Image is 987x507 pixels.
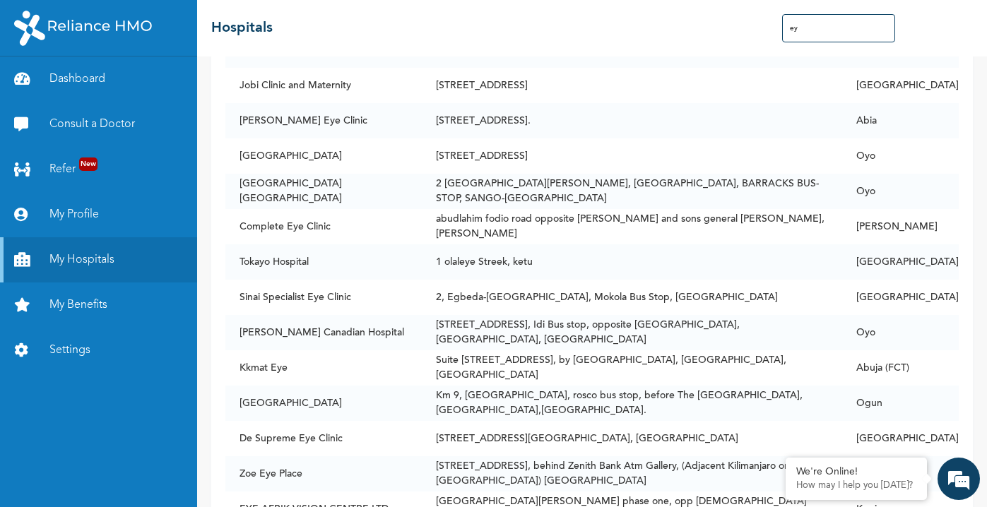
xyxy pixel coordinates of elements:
td: [GEOGRAPHIC_DATA] [842,280,959,315]
td: [STREET_ADDRESS] [422,138,842,174]
td: Sinai Specialist Eye Clinic [225,280,422,315]
td: [PERSON_NAME] Canadian Hospital [225,315,422,350]
td: 2 [GEOGRAPHIC_DATA][PERSON_NAME], [GEOGRAPHIC_DATA], BARRACKS BUS-STOP, SANGO-[GEOGRAPHIC_DATA] [422,174,842,209]
div: Minimize live chat window [232,7,266,41]
p: How may I help you today? [796,480,916,491]
img: RelianceHMO's Logo [14,11,152,46]
td: Tokayo Hospital [225,244,422,280]
td: Abuja (FCT) [842,350,959,386]
img: d_794563401_company_1708531726252_794563401 [26,71,57,106]
input: Search Hospitals... [782,14,895,42]
td: [GEOGRAPHIC_DATA] [842,68,959,103]
span: We're online! [82,176,195,318]
td: [STREET_ADDRESS][GEOGRAPHIC_DATA], [GEOGRAPHIC_DATA] [422,421,842,456]
td: Ogun [842,386,959,421]
td: [PERSON_NAME] Eye Clinic [225,103,422,138]
td: [STREET_ADDRESS] [422,68,842,103]
td: Jobi Clinic and Maternity [225,68,422,103]
div: FAQs [138,431,270,475]
td: 1 olaleye Streek, ketu [422,244,842,280]
td: [STREET_ADDRESS], behind Zenith Bank Atm Gallery, (Adjacent Kilimanjaro on [GEOGRAPHIC_DATA]) [GE... [422,456,842,491]
td: Oyo [842,138,959,174]
td: [STREET_ADDRESS]. [422,103,842,138]
td: 2, Egbeda-[GEOGRAPHIC_DATA], Mokola Bus Stop, [GEOGRAPHIC_DATA] [422,280,842,315]
td: Zoe Eye Place [225,456,422,491]
td: De Supreme Eye Clinic [225,421,422,456]
td: [GEOGRAPHIC_DATA] [842,244,959,280]
td: abudlahim fodio road opposite [PERSON_NAME] and sons general [PERSON_NAME], [PERSON_NAME] [422,209,842,244]
td: [GEOGRAPHIC_DATA] [842,421,959,456]
div: Chat with us now [73,79,237,97]
td: [GEOGRAPHIC_DATA] [225,138,422,174]
div: We're Online! [796,466,916,478]
td: Kkmat Eye [225,350,422,386]
td: Oyo [842,174,959,209]
span: New [79,157,97,171]
td: Complete Eye Clinic [225,209,422,244]
span: Conversation [7,455,138,465]
td: Oyo [842,315,959,350]
td: [GEOGRAPHIC_DATA] [GEOGRAPHIC_DATA] [225,174,422,209]
td: [PERSON_NAME] [842,209,959,244]
td: Abia [842,103,959,138]
td: [GEOGRAPHIC_DATA] [225,386,422,421]
textarea: Type your message and hit 'Enter' [7,381,269,431]
td: Km 9, [GEOGRAPHIC_DATA], rosco bus stop, before The [GEOGRAPHIC_DATA], [GEOGRAPHIC_DATA],[GEOGRAP... [422,386,842,421]
td: [STREET_ADDRESS], Idi Bus stop, opposite [GEOGRAPHIC_DATA], [GEOGRAPHIC_DATA], [GEOGRAPHIC_DATA] [422,315,842,350]
td: Rivers [842,456,959,491]
td: Suite [STREET_ADDRESS], by [GEOGRAPHIC_DATA], [GEOGRAPHIC_DATA], [GEOGRAPHIC_DATA] [422,350,842,386]
h2: Hospitals [211,18,273,39]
